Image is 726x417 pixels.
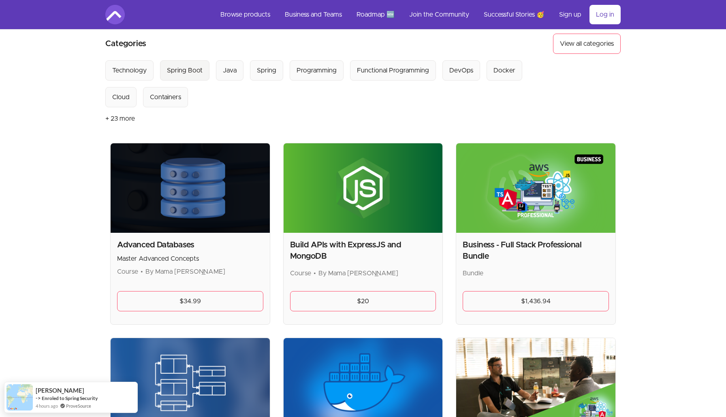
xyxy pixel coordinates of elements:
span: By Mama [PERSON_NAME] [145,268,225,275]
h2: Build APIs with ExpressJS and MongoDB [290,239,436,262]
div: Technology [112,66,147,75]
span: 4 hours ago [36,402,58,409]
span: Bundle [463,270,483,277]
h2: Advanced Databases [117,239,263,251]
span: Course [117,268,138,275]
div: Java [223,66,237,75]
div: Containers [150,92,181,102]
a: Roadmap 🆕 [350,5,401,24]
button: + 23 more [105,107,135,130]
span: • [141,268,143,275]
span: By Mama [PERSON_NAME] [318,270,398,277]
span: Course [290,270,311,277]
a: $1,436.94 [463,291,609,311]
nav: Main [214,5,621,24]
img: Product image for Advanced Databases [111,143,270,233]
div: Spring Boot [167,66,203,75]
div: Cloud [112,92,130,102]
a: Business and Teams [278,5,348,24]
a: $34.99 [117,291,263,311]
div: Docker [493,66,515,75]
img: provesource social proof notification image [6,384,33,411]
a: Join the Community [403,5,476,24]
a: Successful Stories 🥳 [477,5,551,24]
div: Functional Programming [357,66,429,75]
h2: Business - Full Stack Professional Bundle [463,239,609,262]
img: Amigoscode logo [105,5,125,24]
a: $20 [290,291,436,311]
img: Product image for Build APIs with ExpressJS and MongoDB [284,143,443,233]
button: View all categories [553,34,621,54]
span: • [314,270,316,277]
a: ProveSource [66,402,91,409]
h2: Categories [105,34,146,54]
div: DevOps [449,66,473,75]
div: Spring [257,66,276,75]
span: -> [36,395,41,401]
a: Sign up [553,5,588,24]
div: Programming [297,66,337,75]
span: [PERSON_NAME] [36,387,84,394]
a: Log in [589,5,621,24]
a: Browse products [214,5,277,24]
img: Product image for Business - Full Stack Professional Bundle [456,143,615,233]
a: Enroled to Spring Security [42,395,98,401]
p: Master Advanced Concepts [117,254,263,264]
